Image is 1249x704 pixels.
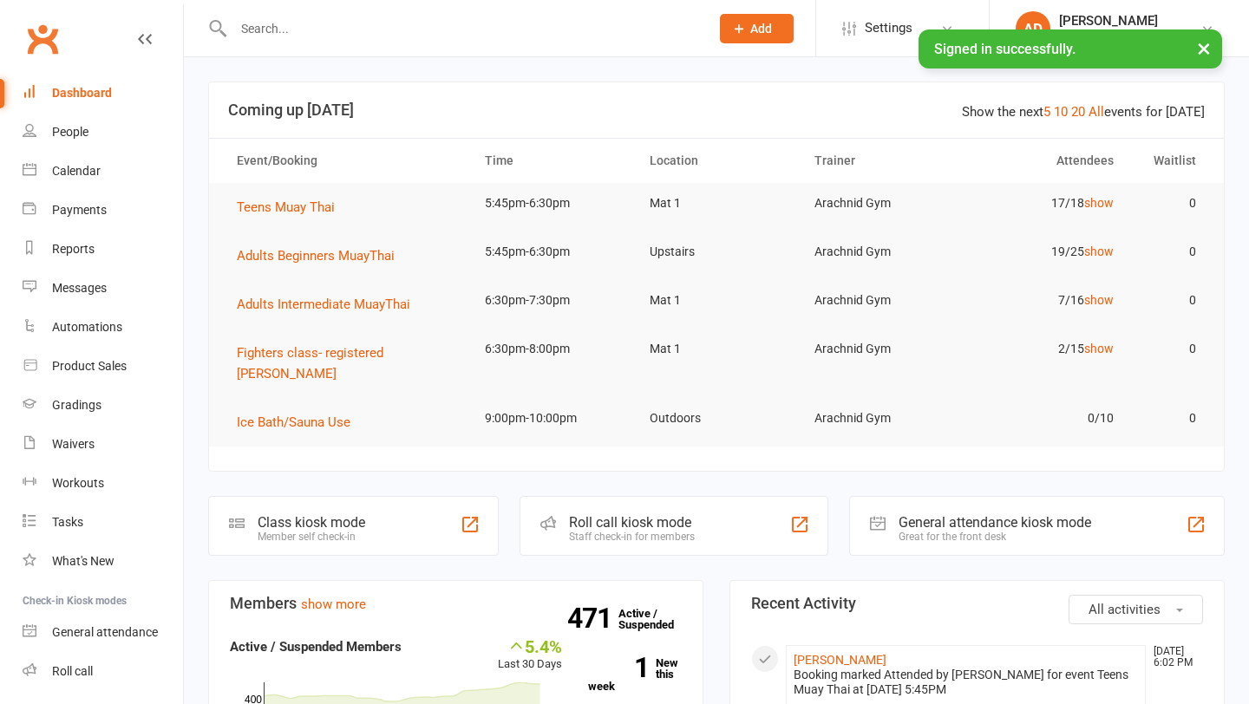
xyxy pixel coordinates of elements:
a: Gradings [23,386,183,425]
td: Upstairs [634,231,799,272]
td: Arachnid Gym [799,183,964,224]
td: Arachnid Gym [799,398,964,439]
span: All activities [1089,602,1161,617]
div: Product Sales [52,359,127,373]
div: Dashboard [52,86,112,100]
div: General attendance [52,625,158,639]
a: 5 [1043,104,1050,120]
div: General attendance kiosk mode [899,514,1091,531]
button: Adults Beginners MuayThai [237,245,407,266]
div: Tasks [52,515,83,529]
div: Waivers [52,437,95,451]
span: Ice Bath/Sauna Use [237,414,350,430]
div: Workouts [52,476,104,490]
div: Automations [52,320,122,334]
td: 0 [1129,329,1212,369]
div: 5.4% [498,636,562,655]
td: Arachnid Gym [799,231,964,272]
h3: Members [230,595,682,612]
div: Member self check-in [258,531,365,543]
th: Waitlist [1129,139,1212,183]
div: Great for the front desk [899,531,1091,543]
a: Roll call [23,652,183,691]
strong: 471 [567,605,618,631]
div: Staff check-in for members [569,531,695,543]
div: Gradings [52,398,101,412]
td: Mat 1 [634,280,799,321]
button: Fighters class- registered [PERSON_NAME] [237,342,454,384]
div: Last 30 Days [498,636,562,674]
td: 7/16 [964,280,1128,321]
a: show [1084,342,1114,355]
a: Waivers [23,425,183,464]
a: 1New this week [588,657,682,692]
div: Roll call kiosk mode [569,514,695,531]
div: People [52,125,88,139]
td: Mat 1 [634,183,799,224]
button: Add [720,14,794,43]
div: AD [1016,11,1050,46]
td: 5:45pm-6:30pm [469,231,634,272]
div: What's New [52,554,114,568]
th: Event/Booking [221,139,469,183]
span: Teens Muay Thai [237,199,335,215]
th: Attendees [964,139,1128,183]
button: All activities [1069,595,1203,624]
a: show [1084,293,1114,307]
div: Show the next events for [DATE] [962,101,1205,122]
td: 0/10 [964,398,1128,439]
div: Arachnid Gym [1059,29,1158,44]
a: General attendance kiosk mode [23,613,183,652]
span: Add [750,22,772,36]
a: show [1084,244,1114,258]
a: Messages [23,269,183,308]
a: [PERSON_NAME] [794,653,886,667]
div: Payments [52,203,107,217]
td: 0 [1129,398,1212,439]
th: Location [634,139,799,183]
a: Payments [23,191,183,230]
span: Settings [865,9,912,48]
a: Dashboard [23,74,183,113]
a: 10 [1054,104,1068,120]
span: Adults Beginners MuayThai [237,248,395,264]
a: 20 [1071,104,1085,120]
div: Booking marked Attended by [PERSON_NAME] for event Teens Muay Thai at [DATE] 5:45PM [794,668,1138,697]
strong: 1 [588,655,649,681]
div: Class kiosk mode [258,514,365,531]
th: Time [469,139,634,183]
a: Automations [23,308,183,347]
input: Search... [228,16,697,41]
div: Reports [52,242,95,256]
time: [DATE] 6:02 PM [1145,646,1202,668]
td: 6:30pm-8:00pm [469,329,634,369]
button: Teens Muay Thai [237,197,347,218]
div: Messages [52,281,107,295]
td: Mat 1 [634,329,799,369]
td: 9:00pm-10:00pm [469,398,634,439]
div: Roll call [52,664,93,678]
th: Trainer [799,139,964,183]
a: Clubworx [21,17,64,61]
a: Reports [23,230,183,269]
strong: Active / Suspended Members [230,639,402,655]
td: 17/18 [964,183,1128,224]
a: Workouts [23,464,183,503]
span: Fighters class- registered [PERSON_NAME] [237,345,383,381]
a: What's New [23,542,183,581]
h3: Recent Activity [751,595,1203,612]
button: Adults Intermediate MuayThai [237,294,422,315]
button: × [1188,29,1220,67]
td: 0 [1129,231,1212,272]
td: 6:30pm-7:30pm [469,280,634,321]
div: [PERSON_NAME] [1059,13,1158,29]
a: Calendar [23,152,183,191]
td: 19/25 [964,231,1128,272]
a: All [1089,104,1104,120]
td: Arachnid Gym [799,280,964,321]
div: Calendar [52,164,101,178]
a: 471Active / Suspended [618,595,695,643]
h3: Coming up [DATE] [228,101,1205,119]
a: Product Sales [23,347,183,386]
span: Signed in successfully. [934,41,1076,57]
